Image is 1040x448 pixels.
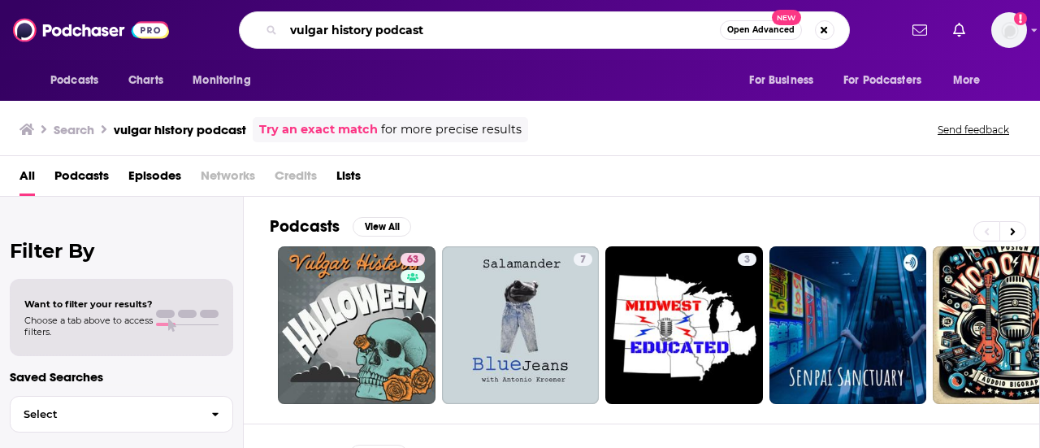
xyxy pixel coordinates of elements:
h3: vulgar history podcast [114,122,246,137]
a: 7 [574,253,592,266]
button: open menu [181,65,271,96]
button: Open AdvancedNew [720,20,802,40]
input: Search podcasts, credits, & more... [284,17,720,43]
span: Open Advanced [727,26,795,34]
button: Show profile menu [991,12,1027,48]
button: open menu [39,65,119,96]
span: Charts [128,69,163,92]
span: For Business [749,69,813,92]
button: open menu [942,65,1001,96]
a: Podcasts [54,163,109,196]
span: for more precise results [381,120,522,139]
span: New [772,10,801,25]
a: Show notifications dropdown [947,16,972,44]
a: 3 [605,246,763,404]
button: Send feedback [933,123,1014,137]
a: Charts [118,65,173,96]
div: Search podcasts, credits, & more... [239,11,850,49]
h3: Search [54,122,94,137]
button: open menu [738,65,834,96]
a: Try an exact match [259,120,378,139]
a: Lists [336,163,361,196]
h2: Podcasts [270,216,340,237]
span: More [953,69,981,92]
img: User Profile [991,12,1027,48]
a: Episodes [128,163,181,196]
span: Select [11,409,198,420]
p: Saved Searches [10,369,233,385]
span: Want to filter your results? [24,298,153,310]
span: For Podcasters [843,69,921,92]
span: Choose a tab above to access filters. [24,315,153,337]
a: PodcastsView All [270,216,411,237]
button: open menu [833,65,945,96]
button: Select [10,396,233,433]
a: 63 [401,253,425,266]
span: Monitoring [193,69,250,92]
span: 63 [407,252,418,268]
a: 7 [442,246,600,404]
span: Networks [201,163,255,196]
span: 7 [580,252,586,268]
a: Show notifications dropdown [906,16,934,44]
h2: Filter By [10,239,233,263]
span: Logged in as mdekoning [991,12,1027,48]
img: Podchaser - Follow, Share and Rate Podcasts [13,15,169,46]
a: 3 [738,253,756,266]
span: Credits [275,163,317,196]
span: 3 [744,252,750,268]
a: All [19,163,35,196]
a: 63 [278,246,435,404]
button: View All [353,217,411,237]
svg: Add a profile image [1014,12,1027,25]
span: Podcasts [50,69,98,92]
